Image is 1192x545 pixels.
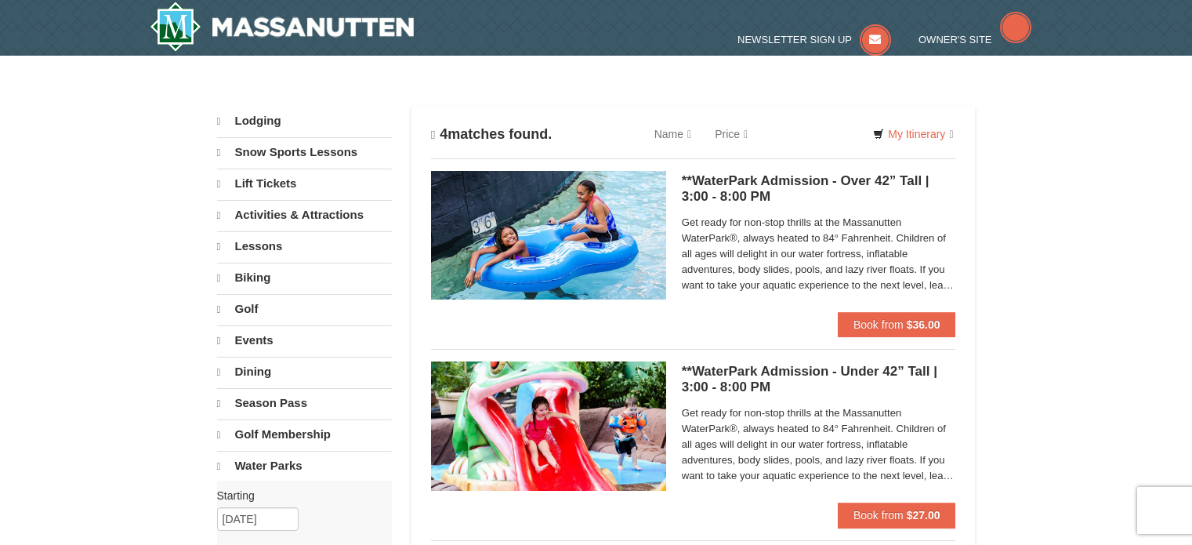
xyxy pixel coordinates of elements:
h5: **WaterPark Admission - Under 42” Tall | 3:00 - 8:00 PM [682,364,956,395]
a: Owner's Site [918,34,1031,45]
a: Lift Tickets [217,169,392,198]
img: 6619917-1062-d161e022.jpg [431,362,666,490]
a: Newsletter Sign Up [737,34,891,45]
img: 6619917-1058-293f39d8.jpg [431,171,666,300]
a: My Itinerary [863,122,963,146]
a: Biking [217,263,392,292]
span: Newsletter Sign Up [737,34,852,45]
a: Name [643,118,703,150]
a: Lessons [217,231,392,261]
a: Price [703,118,759,150]
span: Get ready for non-stop thrills at the Massanutten WaterPark®, always heated to 84° Fahrenheit. Ch... [682,215,956,293]
span: Get ready for non-stop thrills at the Massanutten WaterPark®, always heated to 84° Fahrenheit. Ch... [682,405,956,484]
button: Book from $36.00 [838,312,956,337]
strong: $27.00 [907,509,940,521]
a: Lodging [217,107,392,136]
button: Book from $27.00 [838,503,956,528]
a: Events [217,325,392,355]
label: Starting [217,488,380,503]
img: Massanutten Resort Logo [150,2,415,52]
h5: **WaterPark Admission - Over 42” Tall | 3:00 - 8:00 PM [682,173,956,205]
span: Book from [853,318,904,331]
a: Water Parks [217,451,392,481]
a: Golf Membership [217,420,392,449]
span: Book from [853,509,904,521]
strong: $36.00 [907,318,940,331]
a: Golf [217,294,392,324]
a: Dining [217,357,392,387]
a: Snow Sports Lessons [217,137,392,167]
a: Activities & Attractions [217,200,392,230]
a: Massanutten Resort [150,2,415,52]
span: Owner's Site [918,34,992,45]
a: Season Pass [217,388,392,418]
